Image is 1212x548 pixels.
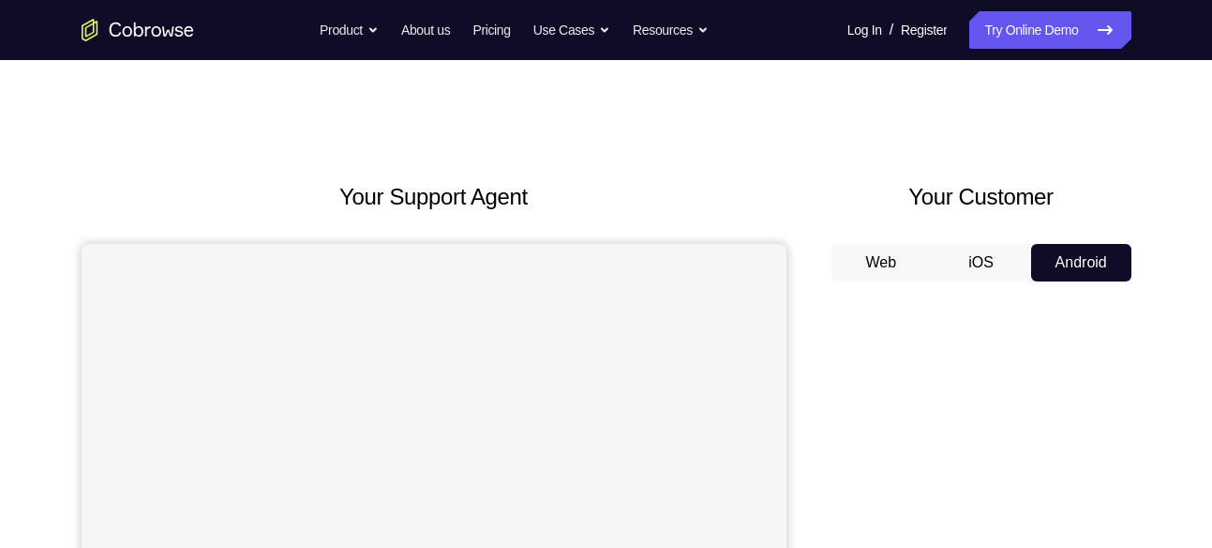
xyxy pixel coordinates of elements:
button: Resources [633,11,709,49]
a: Log In [847,11,882,49]
button: Android [1031,244,1131,282]
button: iOS [931,244,1031,282]
h2: Your Customer [831,180,1131,214]
button: Product [320,11,379,49]
a: Pricing [472,11,510,49]
span: / [890,19,893,41]
h2: Your Support Agent [82,180,786,214]
a: About us [401,11,450,49]
a: Try Online Demo [969,11,1130,49]
button: Web [831,244,932,282]
a: Go to the home page [82,19,194,41]
button: Use Cases [533,11,610,49]
a: Register [901,11,947,49]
